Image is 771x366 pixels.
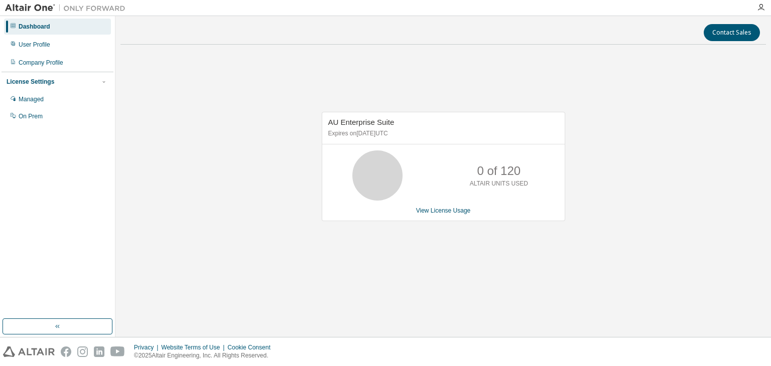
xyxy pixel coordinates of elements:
[61,346,71,357] img: facebook.svg
[227,343,276,351] div: Cookie Consent
[328,118,395,126] span: AU Enterprise Suite
[161,343,227,351] div: Website Terms of Use
[416,207,471,214] a: View License Usage
[19,112,43,120] div: On Prem
[19,95,44,103] div: Managed
[5,3,131,13] img: Altair One
[470,179,528,188] p: ALTAIR UNITS USED
[134,351,277,360] p: © 2025 Altair Engineering, Inc. All Rights Reserved.
[7,78,54,86] div: License Settings
[19,23,50,31] div: Dashboard
[94,346,104,357] img: linkedin.svg
[110,346,125,357] img: youtube.svg
[134,343,161,351] div: Privacy
[477,162,521,179] p: 0 of 120
[3,346,55,357] img: altair_logo.svg
[19,41,50,49] div: User Profile
[77,346,88,357] img: instagram.svg
[328,129,556,138] p: Expires on [DATE] UTC
[19,59,63,67] div: Company Profile
[704,24,760,41] button: Contact Sales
